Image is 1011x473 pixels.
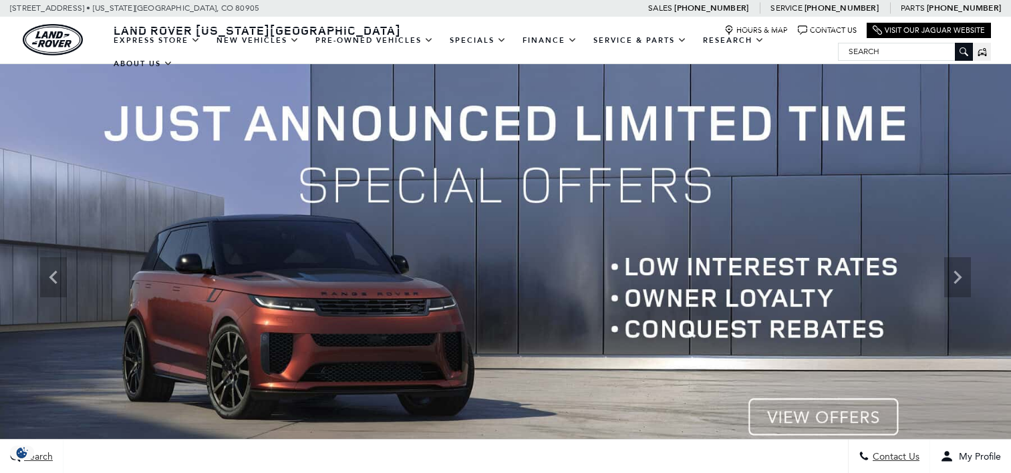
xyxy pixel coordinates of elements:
a: EXPRESS STORE [106,29,208,52]
div: Next [944,257,971,297]
span: Land Rover [US_STATE][GEOGRAPHIC_DATA] [114,22,401,38]
img: Land Rover [23,24,83,55]
a: Hours & Map [724,25,788,35]
a: Research [695,29,772,52]
section: Click to Open Cookie Consent Modal [7,446,37,460]
span: Service [770,3,802,13]
a: [PHONE_NUMBER] [674,3,748,13]
a: land-rover [23,24,83,55]
a: Specials [442,29,515,52]
span: My Profile [954,451,1001,462]
a: Service & Parts [585,29,695,52]
span: Contact Us [869,451,919,462]
a: Pre-Owned Vehicles [307,29,442,52]
span: Sales [648,3,672,13]
img: Opt-Out Icon [7,446,37,460]
a: New Vehicles [208,29,307,52]
nav: Main Navigation [106,29,838,75]
a: Contact Us [798,25,857,35]
span: Parts [901,3,925,13]
a: Visit Our Jaguar Website [873,25,985,35]
input: Search [839,43,972,59]
a: [STREET_ADDRESS] • [US_STATE][GEOGRAPHIC_DATA], CO 80905 [10,3,259,13]
a: [PHONE_NUMBER] [927,3,1001,13]
a: Land Rover [US_STATE][GEOGRAPHIC_DATA] [106,22,409,38]
a: [PHONE_NUMBER] [805,3,879,13]
div: Previous [40,257,67,297]
button: Open user profile menu [930,440,1011,473]
a: About Us [106,52,181,75]
a: Finance [515,29,585,52]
